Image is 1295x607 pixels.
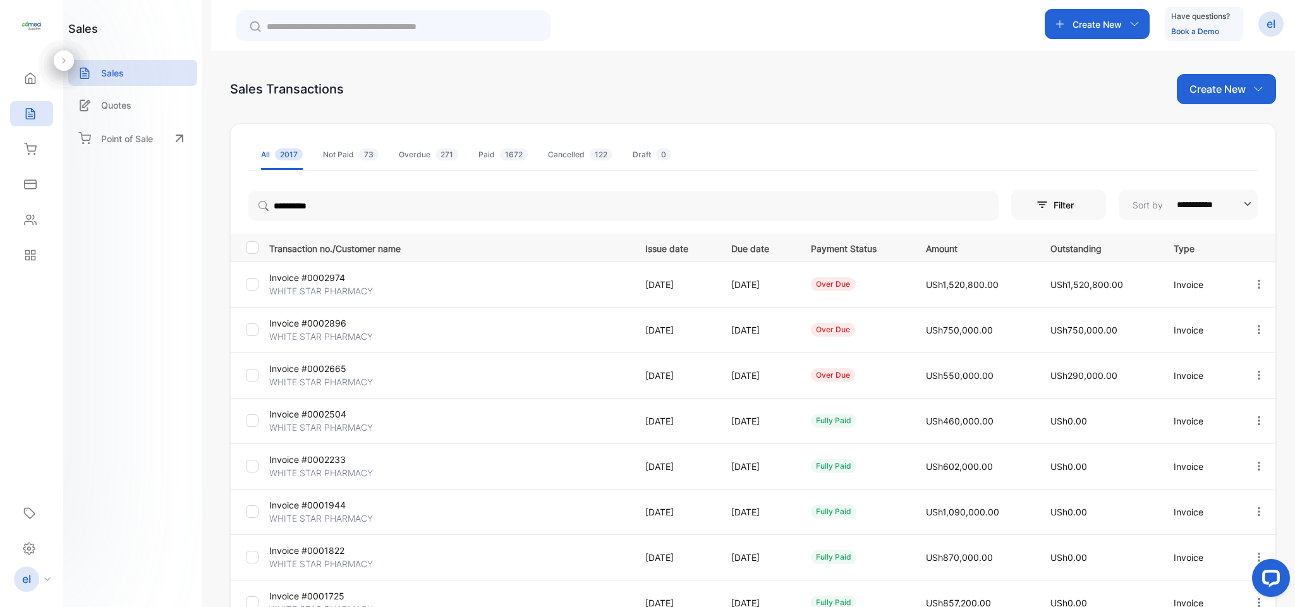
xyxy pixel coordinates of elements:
[1174,505,1227,519] p: Invoice
[323,149,379,160] div: Not Paid
[101,66,124,80] p: Sales
[399,149,458,160] div: Overdue
[269,421,389,434] p: WHITE STAR PHARMACY
[269,362,389,375] p: Invoice #0002665
[1174,414,1227,428] p: Invoice
[1171,10,1230,23] p: Have questions?
[1174,323,1227,337] p: Invoice
[1174,460,1227,473] p: Invoice
[811,323,855,337] div: over due
[269,375,389,388] p: WHITE STAR PHARMACY
[269,330,389,343] p: WHITE STAR PHARMACY
[359,148,379,160] span: 73
[269,512,389,525] p: WHITE STAR PHARMACY
[731,505,785,519] p: [DATE]
[269,271,389,284] p: Invoice #0002974
[1050,370,1117,381] span: USh290,000.00
[1258,9,1284,39] button: el
[731,414,785,428] p: [DATE]
[1119,189,1258,220] button: Sort by
[645,239,705,255] p: Issue date
[656,148,671,160] span: 0
[1189,81,1246,97] p: Create New
[633,149,671,160] div: Draft
[269,453,389,466] p: Invoice #0002233
[811,459,856,473] div: fully paid
[230,80,344,99] div: Sales Transactions
[1050,552,1087,563] span: USh0.00
[68,124,197,152] a: Point of Sale
[1174,278,1227,291] p: Invoice
[1050,507,1087,517] span: USh0.00
[645,278,705,291] p: [DATE]
[645,551,705,564] p: [DATE]
[101,99,131,112] p: Quotes
[435,148,458,160] span: 271
[269,284,389,297] p: WHITE STAR PHARMACY
[68,20,98,37] h1: sales
[1045,9,1150,39] button: Create New
[1267,16,1275,32] p: el
[645,505,705,519] p: [DATE]
[645,369,705,382] p: [DATE]
[811,505,856,519] div: fully paid
[1177,74,1276,104] button: Create New
[1050,461,1087,472] span: USh0.00
[645,414,705,428] p: [DATE]
[926,370,994,381] span: USh550,000.00
[731,369,785,382] p: [DATE]
[269,466,389,479] p: WHITE STAR PHARMACY
[275,148,303,160] span: 2017
[22,571,31,587] p: el
[269,557,389,570] p: WHITE STAR PHARMACY
[1050,325,1117,335] span: USh750,000.00
[68,60,197,86] a: Sales
[478,149,528,160] div: Paid
[811,414,856,428] div: fully paid
[731,551,785,564] p: [DATE]
[731,460,785,473] p: [DATE]
[22,16,41,35] img: logo
[811,550,856,564] div: fully paid
[1050,416,1087,426] span: USh0.00
[926,552,993,563] span: USh870,000.00
[731,278,785,291] p: [DATE]
[1174,369,1227,382] p: Invoice
[811,239,900,255] p: Payment Status
[731,239,785,255] p: Due date
[926,507,999,517] span: USh1,090,000.00
[590,148,612,160] span: 122
[1073,18,1122,31] p: Create New
[926,239,1024,255] p: Amount
[269,498,389,512] p: Invoice #0001944
[645,323,705,337] p: [DATE]
[1242,554,1295,607] iframe: LiveChat chat widget
[548,149,612,160] div: Cancelled
[269,544,389,557] p: Invoice #0001822
[811,277,855,291] div: over due
[261,149,303,160] div: All
[1174,551,1227,564] p: Invoice
[269,316,389,330] p: Invoice #0002896
[926,461,993,472] span: USh602,000.00
[1171,27,1219,36] a: Book a Demo
[811,368,855,382] div: over due
[269,239,629,255] p: Transaction no./Customer name
[1050,279,1123,290] span: USh1,520,800.00
[101,132,153,145] p: Point of Sale
[269,589,389,603] p: Invoice #0001725
[68,92,197,118] a: Quotes
[926,416,994,426] span: USh460,000.00
[731,323,785,337] p: [DATE]
[645,460,705,473] p: [DATE]
[926,279,999,290] span: USh1,520,800.00
[1133,198,1163,212] p: Sort by
[926,325,993,335] span: USh750,000.00
[1174,239,1227,255] p: Type
[269,407,389,421] p: Invoice #0002504
[1050,239,1148,255] p: Outstanding
[500,148,528,160] span: 1672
